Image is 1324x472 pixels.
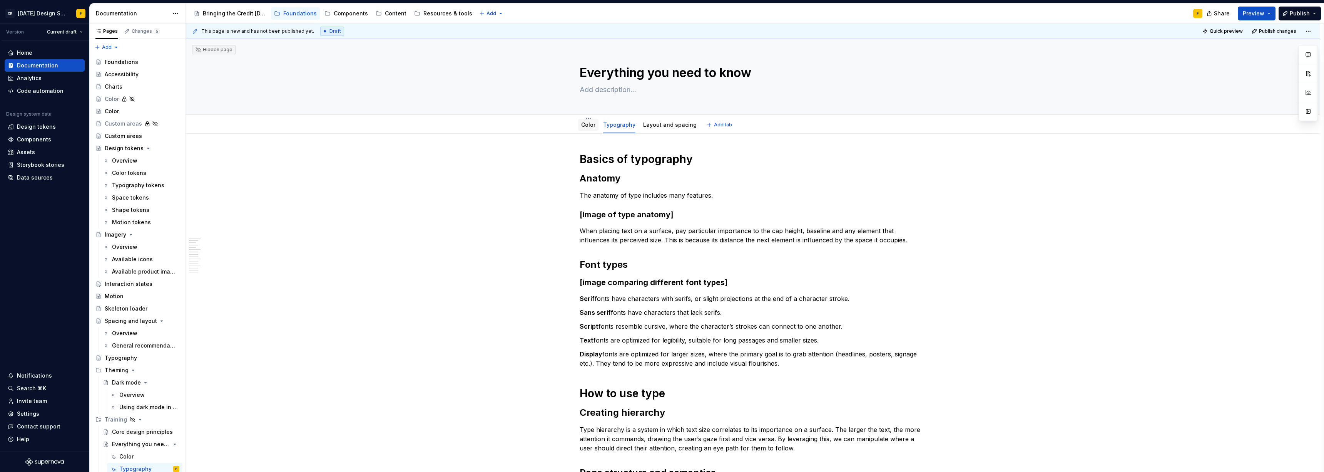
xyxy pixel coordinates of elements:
span: Publish changes [1259,28,1296,34]
a: Overview [100,327,182,339]
a: Resources & tools [411,7,475,20]
a: Typography [92,352,182,364]
a: Color [581,121,595,128]
strong: Text [580,336,593,344]
div: Assets [17,148,35,156]
div: Interaction states [105,280,152,288]
strong: Display [580,350,602,358]
div: Typography tokens [112,181,164,189]
p: fonts have characters with serifs, or slight projections at the end of a character stroke. [580,294,926,303]
a: Available product imagery [100,265,182,278]
div: Training [92,413,182,426]
a: Foundations [92,56,182,68]
h3: [image of type anatomy] [580,209,926,220]
span: Draft [329,28,341,34]
div: Code automation [17,87,64,95]
a: Accessibility [92,68,182,81]
a: Foundations [271,7,320,20]
a: Everything you need to know [100,438,182,450]
a: Design tokens [5,121,85,133]
div: Changes [132,28,160,34]
div: Accessibility [105,71,139,78]
div: General recommendations [112,342,176,349]
a: Overview [107,389,182,401]
div: Custom areas [105,132,142,140]
div: Motion [105,292,124,300]
p: The anatomy of type includes many features. [580,191,926,200]
div: Search ⌘K [17,385,46,392]
div: Notifications [17,372,52,380]
div: CK [5,9,15,18]
svg: Supernova Logo [25,458,64,466]
button: Add [477,8,506,19]
button: Current draft [43,27,86,37]
span: Current draft [47,29,77,35]
span: Preview [1243,10,1264,17]
a: Dark mode [100,376,182,389]
div: Color [119,453,134,460]
div: Page tree [191,6,475,21]
div: Foundations [283,10,317,17]
a: Motion tokens [100,216,182,228]
div: Using dark mode in Figma [119,403,178,411]
a: Design tokens [92,142,182,155]
a: Color [92,105,182,118]
div: Bringing the Credit [DATE] brand to life across products [203,10,266,17]
div: Color tokens [112,169,146,177]
strong: Script [580,323,598,330]
div: Everything you need to know [112,440,170,448]
div: Documentation [17,62,58,69]
a: Code automation [5,85,85,97]
span: Add [486,10,496,17]
div: Data sources [17,174,53,181]
button: Contact support [5,420,85,433]
div: Color [105,95,119,103]
a: Documentation [5,59,85,72]
button: Add [92,42,121,53]
a: Invite team [5,395,85,407]
button: Quick preview [1200,26,1246,37]
a: Available icons [100,253,182,265]
a: Spacing and layout [92,315,182,327]
div: Custom areas [105,120,142,128]
a: Data sources [5,171,85,184]
div: Settings [17,410,39,418]
a: Settings [5,408,85,420]
a: Components [321,7,371,20]
a: Color [107,450,182,463]
div: Overview [112,329,137,337]
button: Search ⌘K [5,382,85,395]
div: Version [6,29,24,35]
div: Home [17,49,32,57]
a: Overview [100,155,182,167]
div: Training [105,416,127,423]
p: fonts are optimized for larger sizes, where the primary goal is to grab attention (headlines, pos... [580,349,926,368]
div: Imagery [105,231,126,239]
a: Components [5,133,85,146]
span: This page is new and has not been published yet. [201,28,314,34]
div: Dark mode [112,379,141,386]
a: Using dark mode in Figma [107,401,182,413]
a: Space tokens [100,191,182,204]
strong: Sans serif [580,309,611,316]
p: Type hierarchy is a system in which text size correlates to its importance on a surface. The larg... [580,425,926,453]
p: fonts resemble cursive, where the character’s strokes can connect to one another. [580,322,926,331]
a: Custom areas [92,118,182,130]
a: Color [92,93,182,105]
div: Available product imagery [112,268,176,275]
div: Space tokens [112,194,149,202]
a: Typography [603,121,635,128]
div: Color [578,116,598,133]
a: Storybook stories [5,159,85,171]
div: Theming [92,364,182,376]
div: F [1197,10,1199,17]
strong: Serif [580,295,595,302]
div: Overview [112,243,137,251]
h1: How to use type [580,386,926,400]
div: Core design principles [112,428,173,436]
a: Overview [100,241,182,253]
a: Shape tokens [100,204,182,216]
a: Custom areas [92,130,182,142]
div: Foundations [105,58,138,66]
p: When placing text on a surface, pay particular importance to the cap height, baseline and any ele... [580,226,926,245]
